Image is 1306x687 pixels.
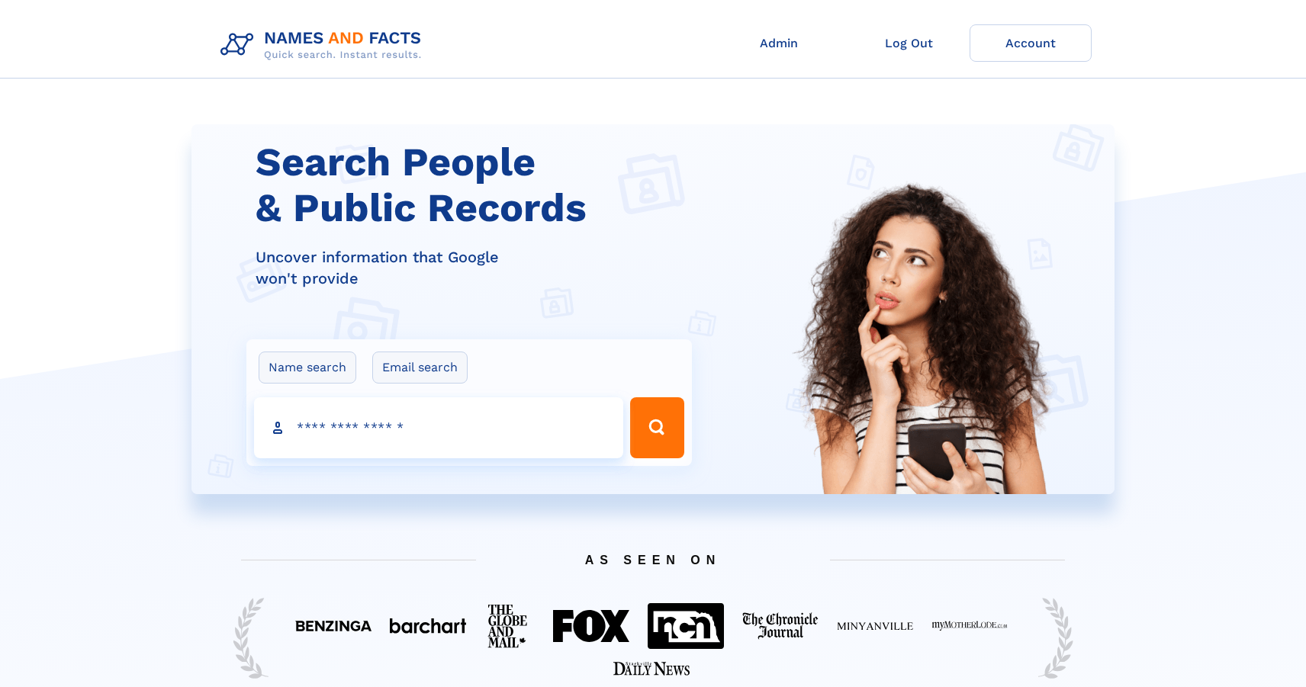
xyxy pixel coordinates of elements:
[1038,596,1073,680] img: Trust Reef
[295,621,372,631] img: Featured on Benzinga
[837,621,913,631] img: Featured on Minyanville
[256,246,701,289] div: Uncover information that Google won't provide
[613,662,690,676] img: Featured on Starkville Daily News
[372,352,468,384] label: Email search
[214,24,434,66] img: Logo Names and Facts
[970,24,1092,62] a: Account
[218,535,1088,586] span: AS SEEN ON
[718,24,840,62] a: Admin
[390,618,466,633] img: Featured on BarChart
[553,610,629,642] img: Featured on FOX 40
[630,397,684,458] button: Search Button
[256,140,701,231] h1: Search People & Public Records
[848,24,970,62] a: Log Out
[742,612,819,640] img: Featured on The Chronicle Journal
[259,352,356,384] label: Name search
[648,603,724,648] img: Featured on NCN
[484,601,535,651] img: Featured on The Globe And Mail
[931,621,1008,631] img: Featured on My Mother Lode
[783,179,1065,570] img: Search People and Public records
[254,397,623,458] input: search input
